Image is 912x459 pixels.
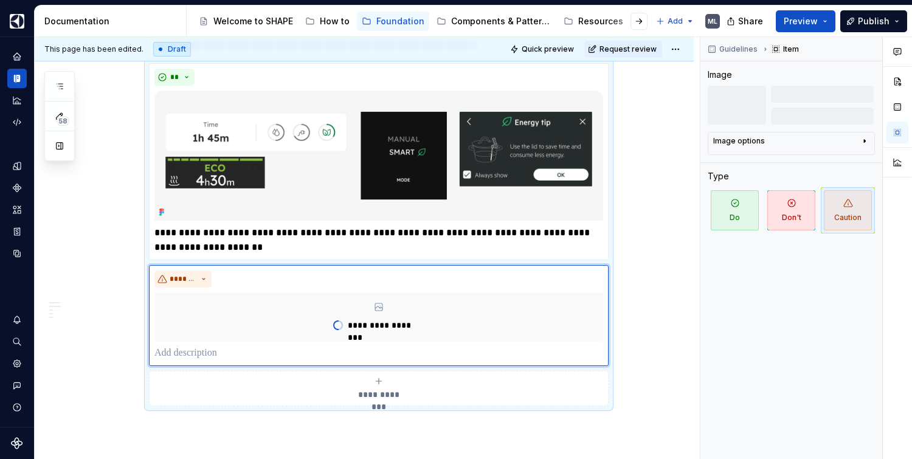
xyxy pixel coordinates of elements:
[451,15,551,27] div: Components & Patterns
[720,10,771,32] button: Share
[708,170,729,182] div: Type
[652,13,698,30] button: Add
[7,354,27,373] a: Settings
[599,44,657,54] span: Request review
[708,187,762,233] button: Do
[522,44,574,54] span: Quick preview
[858,15,890,27] span: Publish
[713,136,869,151] button: Image options
[7,332,27,351] button: Search ⌘K
[7,47,27,66] a: Home
[506,41,579,58] button: Quick preview
[7,244,27,263] a: Data sources
[764,187,818,233] button: Don't
[824,190,872,230] span: Caution
[708,16,717,26] div: ML
[7,156,27,176] a: Design tokens
[7,69,27,88] a: Documentation
[194,9,650,33] div: Page tree
[578,15,623,27] div: Resources
[194,12,298,31] a: Welcome to SHAPE
[821,187,875,233] button: Caution
[10,14,24,29] img: 1131f18f-9b94-42a4-847a-eabb54481545.png
[7,112,27,132] a: Code automation
[213,15,293,27] div: Welcome to SHAPE
[719,44,758,54] span: Guidelines
[57,116,69,126] span: 58
[704,41,763,58] button: Guidelines
[776,10,835,32] button: Preview
[44,15,181,27] div: Documentation
[300,12,354,31] a: How to
[668,16,683,26] span: Add
[320,15,350,27] div: How to
[7,178,27,198] a: Components
[713,136,765,146] div: Image options
[767,190,815,230] span: Don't
[738,15,763,27] span: Share
[357,12,429,31] a: Foundation
[7,91,27,110] a: Analytics
[708,69,732,81] div: Image
[376,15,424,27] div: Foundation
[784,15,818,27] span: Preview
[432,12,556,31] a: Components & Patterns
[7,200,27,219] a: Assets
[7,222,27,241] a: Storybook stories
[154,91,603,221] img: 57b23170-097c-4796-a58d-85e4b6040ff4.png
[7,376,27,395] button: Contact support
[584,41,662,58] button: Request review
[44,44,143,54] span: This page has been edited.
[153,42,191,57] div: Draft
[7,310,27,330] button: Notifications
[840,10,907,32] button: Publish
[711,190,759,230] span: Do
[11,437,23,449] svg: Supernova Logo
[559,12,628,31] a: Resources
